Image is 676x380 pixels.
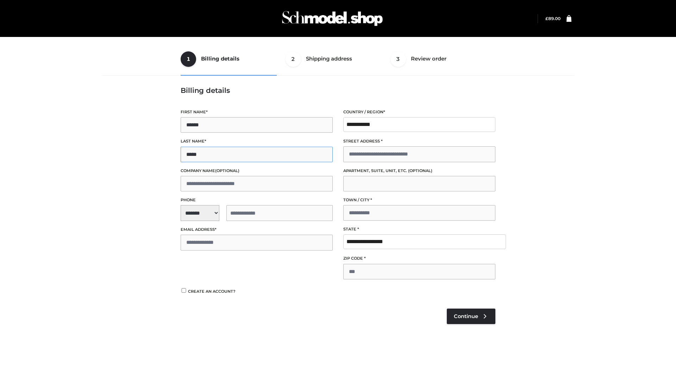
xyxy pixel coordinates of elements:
h3: Billing details [181,86,495,95]
span: (optional) [408,168,432,173]
span: Continue [454,313,478,319]
label: Company name [181,167,333,174]
label: First name [181,109,333,115]
label: Email address [181,226,333,233]
label: Street address [343,138,495,145]
label: ZIP Code [343,255,495,262]
label: Apartment, suite, unit, etc. [343,167,495,174]
label: Town / City [343,197,495,203]
span: Create an account? [188,289,236,294]
label: Last name [181,138,333,145]
a: Continue [447,309,495,324]
input: Create an account? [181,288,187,293]
label: Country / Region [343,109,495,115]
label: Phone [181,197,333,203]
img: Schmodel Admin 964 [280,5,385,32]
label: State [343,226,495,233]
span: (optional) [215,168,239,173]
bdi: 89.00 [545,16,561,21]
a: £89.00 [545,16,561,21]
span: £ [545,16,548,21]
